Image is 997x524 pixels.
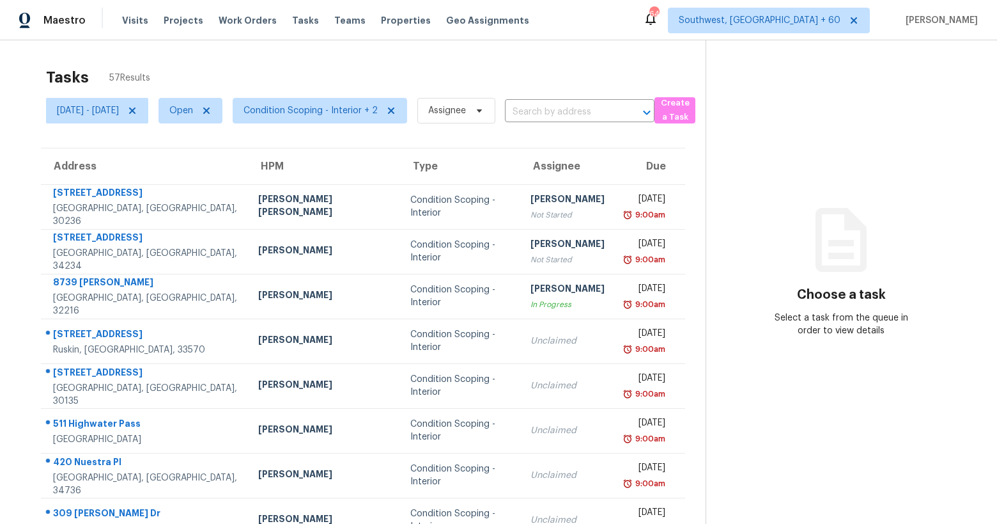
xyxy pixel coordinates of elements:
div: 9:00am [633,477,665,490]
div: Not Started [530,209,605,221]
span: Southwest, [GEOGRAPHIC_DATA] + 60 [679,14,840,27]
div: 9:00am [633,298,665,311]
span: Condition Scoping - Interior + 2 [243,104,378,117]
div: [PERSON_NAME] [258,289,390,305]
div: [GEOGRAPHIC_DATA], [GEOGRAPHIC_DATA], 30236 [53,202,238,228]
img: Overdue Alarm Icon [622,253,633,266]
div: [GEOGRAPHIC_DATA], [GEOGRAPHIC_DATA], 30135 [53,382,238,408]
h2: Tasks [46,71,89,84]
img: Overdue Alarm Icon [622,477,633,490]
div: 511 Highwater Pass [53,417,238,433]
button: Create a Task [654,97,695,123]
div: [DATE] [625,417,665,433]
div: [PERSON_NAME] [530,193,605,209]
span: Teams [334,14,366,27]
div: Unclaimed [530,335,605,347]
div: [PERSON_NAME] [258,423,390,439]
img: Overdue Alarm Icon [622,388,633,401]
div: [PERSON_NAME] [258,333,390,349]
div: 8739 [PERSON_NAME] [53,276,238,292]
th: Address [41,148,248,184]
span: Work Orders [219,14,277,27]
div: [PERSON_NAME] [PERSON_NAME] [258,193,390,221]
div: 649 [649,8,658,20]
div: [PERSON_NAME] [530,237,605,253]
span: Open [169,104,193,117]
img: Overdue Alarm Icon [622,433,633,445]
div: [DATE] [625,372,665,388]
div: [DATE] [625,327,665,343]
span: Geo Assignments [446,14,529,27]
div: Condition Scoping - Interior [410,463,510,488]
div: Unclaimed [530,379,605,392]
div: [PERSON_NAME] [258,378,390,394]
div: 9:00am [633,433,665,445]
div: Unclaimed [530,424,605,437]
div: [PERSON_NAME] [258,244,390,260]
span: Properties [381,14,431,27]
div: In Progress [530,298,605,311]
div: 420 Nuestra Pl [53,456,238,472]
th: Due [615,148,685,184]
div: [DATE] [625,193,665,209]
div: Unclaimed [530,469,605,482]
div: Not Started [530,253,605,266]
span: Visits [122,14,148,27]
div: [GEOGRAPHIC_DATA], [GEOGRAPHIC_DATA], 34234 [53,247,238,273]
th: Assignee [520,148,615,184]
span: Maestro [43,14,86,27]
div: [GEOGRAPHIC_DATA], [GEOGRAPHIC_DATA], 32216 [53,292,238,317]
span: Projects [164,14,203,27]
div: Condition Scoping - Interior [410,328,510,354]
th: Type [400,148,520,184]
span: Tasks [292,16,319,25]
span: [DATE] - [DATE] [57,104,119,117]
div: Condition Scoping - Interior [410,373,510,399]
div: [GEOGRAPHIC_DATA], [GEOGRAPHIC_DATA], 34736 [53,472,238,497]
div: 9:00am [633,209,665,221]
div: 9:00am [633,343,665,356]
div: Condition Scoping - Interior [410,418,510,443]
div: [DATE] [625,282,665,298]
h3: Choose a task [797,289,886,301]
div: [STREET_ADDRESS] [53,366,238,382]
div: Select a task from the queue in order to view details [773,312,909,337]
div: Condition Scoping - Interior [410,283,510,309]
div: [STREET_ADDRESS] [53,328,238,344]
button: Open [638,104,656,122]
span: Create a Task [661,96,689,125]
th: HPM [248,148,400,184]
div: Condition Scoping - Interior [410,239,510,264]
div: 9:00am [633,388,665,401]
span: [PERSON_NAME] [900,14,978,27]
input: Search by address [505,102,619,122]
div: Condition Scoping - Interior [410,194,510,219]
div: Ruskin, [GEOGRAPHIC_DATA], 33570 [53,344,238,356]
span: 57 Results [109,72,150,84]
img: Overdue Alarm Icon [622,343,633,356]
img: Overdue Alarm Icon [622,298,633,311]
div: [STREET_ADDRESS] [53,231,238,247]
div: [DATE] [625,237,665,253]
img: Overdue Alarm Icon [622,209,633,221]
div: [GEOGRAPHIC_DATA] [53,433,238,446]
div: [PERSON_NAME] [530,282,605,298]
div: [PERSON_NAME] [258,468,390,484]
div: [DATE] [625,506,665,522]
div: 9:00am [633,253,665,266]
span: Assignee [428,104,466,117]
div: [DATE] [625,461,665,477]
div: [STREET_ADDRESS] [53,186,238,202]
div: 309 [PERSON_NAME] Dr [53,507,238,523]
